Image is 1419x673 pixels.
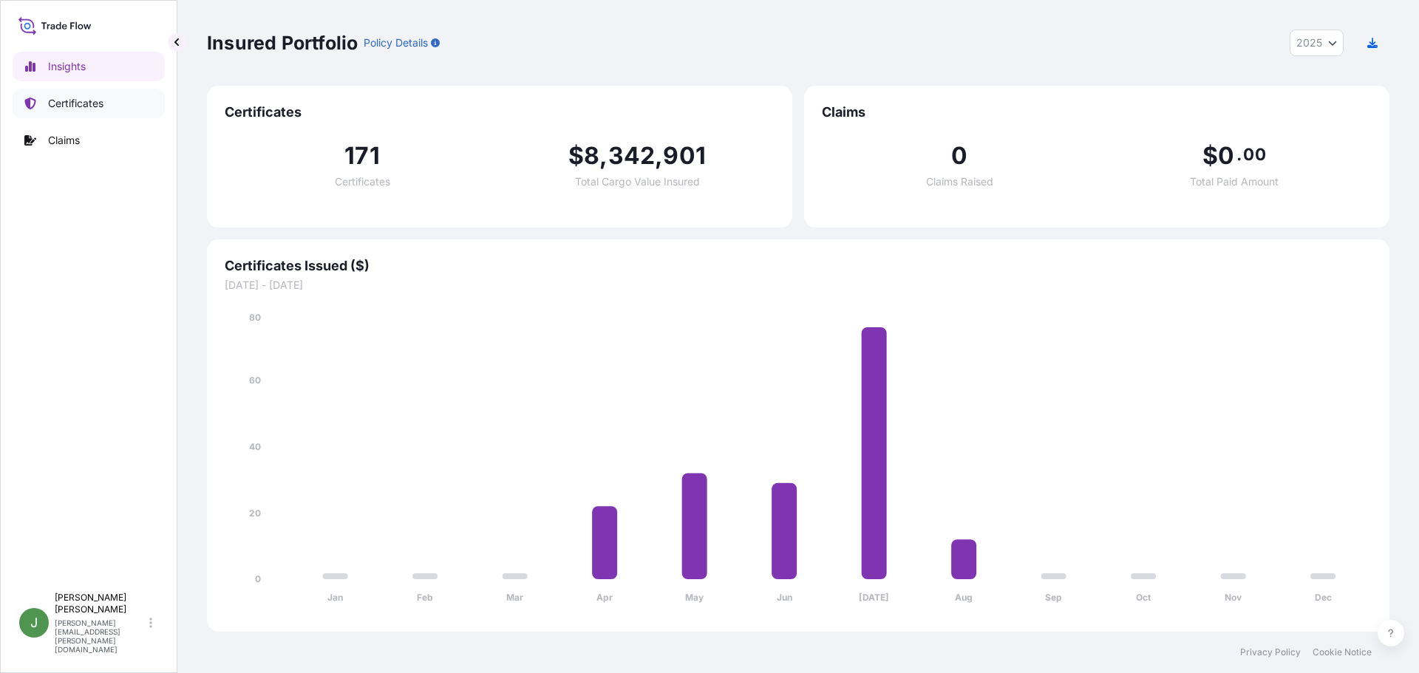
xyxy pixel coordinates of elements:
span: , [655,144,663,168]
tspan: 0 [255,573,261,584]
tspan: 40 [249,441,261,452]
tspan: [DATE] [859,592,889,603]
span: Claims Raised [926,177,993,187]
span: 2025 [1296,35,1322,50]
tspan: Sep [1045,592,1062,603]
span: 0 [1218,144,1234,168]
p: [PERSON_NAME][EMAIL_ADDRESS][PERSON_NAME][DOMAIN_NAME] [55,618,146,654]
span: Total Paid Amount [1190,177,1279,187]
a: Privacy Policy [1240,646,1301,658]
tspan: Jan [327,592,343,603]
tspan: Dec [1315,592,1332,603]
tspan: Nov [1225,592,1242,603]
a: Certificates [13,89,165,118]
p: Certificates [48,96,103,111]
p: Claims [48,133,80,148]
tspan: Feb [417,592,433,603]
tspan: May [685,592,704,603]
a: Cookie Notice [1313,646,1372,658]
a: Claims [13,126,165,155]
span: 0 [951,144,967,168]
tspan: Mar [506,592,523,603]
tspan: 60 [249,375,261,386]
span: $ [568,144,584,168]
span: Certificates [335,177,390,187]
tspan: Aug [955,592,973,603]
tspan: Jun [777,592,792,603]
tspan: 20 [249,508,261,519]
span: [DATE] - [DATE] [225,278,1372,293]
span: 342 [608,144,656,168]
span: Certificates [225,103,775,121]
button: Year Selector [1290,30,1344,56]
span: 901 [663,144,706,168]
tspan: Oct [1136,592,1151,603]
span: 171 [344,144,380,168]
span: , [599,144,608,168]
span: 8 [584,144,599,168]
span: Claims [822,103,1372,121]
p: Policy Details [364,35,428,50]
span: . [1236,148,1242,160]
span: 00 [1243,148,1265,160]
span: Total Cargo Value Insured [575,177,700,187]
span: J [30,615,38,630]
a: Insights [13,52,165,81]
p: [PERSON_NAME] [PERSON_NAME] [55,592,146,615]
p: Insights [48,59,86,74]
span: Certificates Issued ($) [225,257,1372,275]
tspan: Apr [596,592,613,603]
tspan: 80 [249,312,261,323]
p: Insured Portfolio [207,31,358,55]
span: $ [1202,144,1218,168]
